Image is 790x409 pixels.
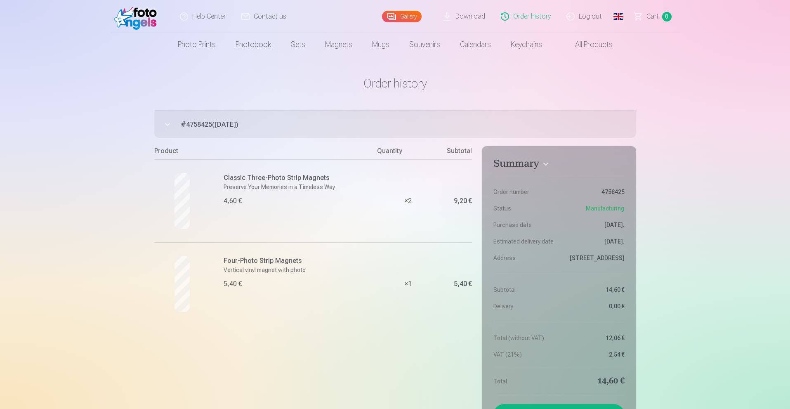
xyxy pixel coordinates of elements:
dd: [DATE]. [563,237,625,246]
div: 9,20 € [454,199,472,203]
div: × 2 [377,159,439,242]
dt: Status [493,204,555,213]
dt: Subtotal [493,286,555,294]
dd: 12,06 € [563,334,625,342]
a: Calendars [450,33,501,56]
dt: Delivery [493,302,555,310]
dt: Total [493,376,555,387]
a: Mugs [362,33,399,56]
dt: Purchase date [493,221,555,229]
a: Souvenirs [399,33,450,56]
a: Sets [281,33,315,56]
div: Product [154,146,377,159]
div: 4,60 € [224,196,242,206]
dt: Order number [493,188,555,196]
a: Keychains [501,33,552,56]
button: #4758425([DATE]) [154,111,636,138]
div: Quantity [377,146,439,159]
dt: Estimated delivery date [493,237,555,246]
div: 5,40 € [224,279,242,289]
dd: [DATE]. [563,221,625,229]
h6: Four-Photo Strip Magnets [224,256,373,266]
p: Vertical vinyl magnet with photo [224,266,373,274]
a: Photo prints [168,33,226,56]
dt: Total (without VAT) [493,334,555,342]
p: Preserve Your Memories in a Timeless Way [224,183,373,191]
dt: VAT (21%) [493,350,555,359]
dd: 14,60 € [563,376,625,387]
a: All products [552,33,623,56]
dd: 14,60 € [563,286,625,294]
span: Сart [646,12,659,21]
div: 5,40 € [454,281,472,286]
div: Subtotal [439,146,472,159]
dd: [STREET_ADDRESS] [563,254,625,262]
a: Gallery [382,11,422,22]
div: × 1 [377,242,439,325]
h1: Order history [154,76,636,91]
span: Manufacturing [586,204,625,213]
h6: Classic Three-Photo Strip Magnets [224,173,373,183]
span: 0 [662,12,672,21]
dd: 2,54 € [563,350,625,359]
dt: Address [493,254,555,262]
a: Magnets [315,33,362,56]
span: # 4758425 ( [DATE] ) [181,120,636,130]
button: Summary [493,158,624,173]
dd: 0,00 € [563,302,625,310]
dd: 4758425 [563,188,625,196]
a: Photobook [226,33,281,56]
img: /fa2 [114,3,161,30]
